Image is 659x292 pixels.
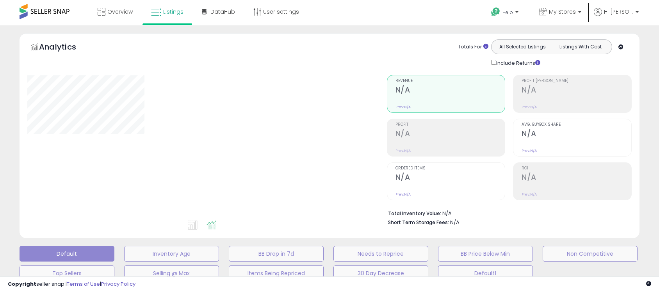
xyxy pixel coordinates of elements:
[485,1,526,25] a: Help
[101,280,135,288] a: Privacy Policy
[438,246,533,262] button: BB Price Below Min
[39,41,91,54] h5: Analytics
[438,265,533,281] button: Default1
[229,265,324,281] button: Items Being Repriced
[333,265,428,281] button: 30 Day Decrease
[493,42,552,52] button: All Selected Listings
[20,265,114,281] button: Top Sellers
[124,246,219,262] button: Inventory Age
[67,280,100,288] a: Terms of Use
[395,173,505,183] h2: N/A
[395,123,505,127] span: Profit
[395,105,411,109] small: Prev: N/A
[395,148,411,153] small: Prev: N/A
[124,265,219,281] button: Selling @ Max
[522,85,631,96] h2: N/A
[458,43,488,51] div: Totals For
[549,8,576,16] span: My Stores
[210,8,235,16] span: DataHub
[395,129,505,140] h2: N/A
[485,58,550,67] div: Include Returns
[522,123,631,127] span: Avg. Buybox Share
[522,173,631,183] h2: N/A
[395,79,505,83] span: Revenue
[395,85,505,96] h2: N/A
[522,79,631,83] span: Profit [PERSON_NAME]
[522,148,537,153] small: Prev: N/A
[388,210,441,217] b: Total Inventory Value:
[8,281,135,288] div: seller snap | |
[163,8,183,16] span: Listings
[522,192,537,197] small: Prev: N/A
[450,219,460,226] span: N/A
[395,192,411,197] small: Prev: N/A
[20,246,114,262] button: Default
[522,105,537,109] small: Prev: N/A
[594,8,639,25] a: Hi [PERSON_NAME]
[395,166,505,171] span: Ordered Items
[522,129,631,140] h2: N/A
[388,219,449,226] b: Short Term Storage Fees:
[8,280,36,288] strong: Copyright
[502,9,513,16] span: Help
[388,208,626,217] li: N/A
[333,246,428,262] button: Needs to Reprice
[229,246,324,262] button: BB Drop in 7d
[522,166,631,171] span: ROI
[543,246,638,262] button: Non Competitive
[107,8,133,16] span: Overview
[604,8,633,16] span: Hi [PERSON_NAME]
[551,42,609,52] button: Listings With Cost
[491,7,500,17] i: Get Help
